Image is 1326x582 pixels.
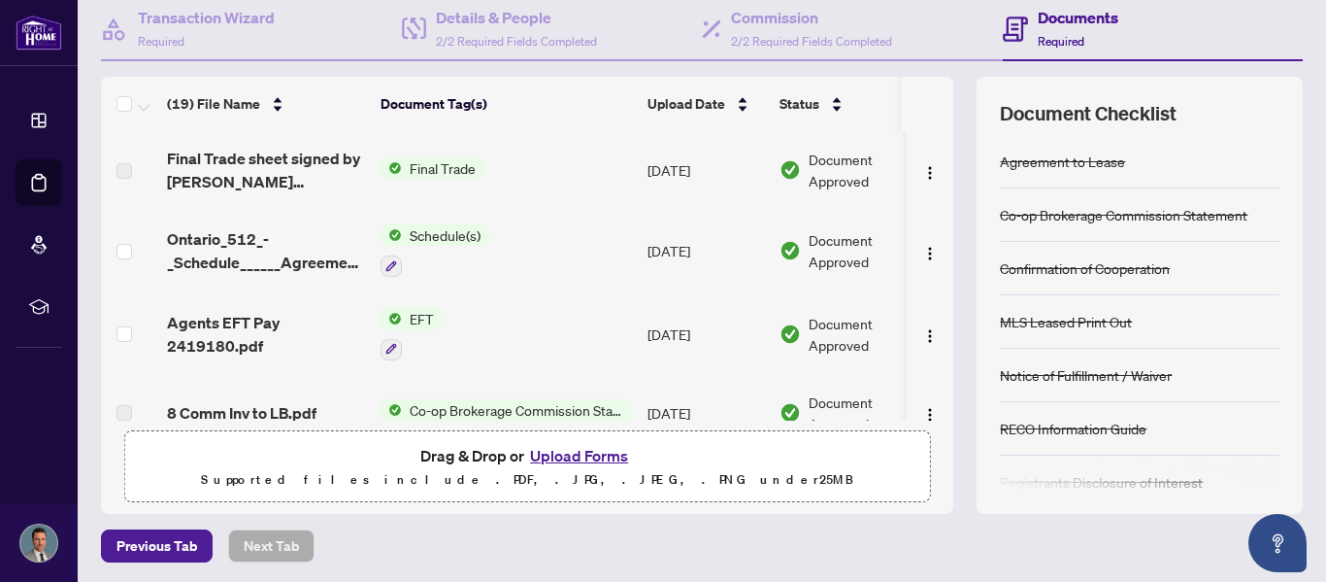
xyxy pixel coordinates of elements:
[228,530,315,563] button: Next Tab
[381,308,402,329] img: Status Icon
[731,6,892,29] h4: Commission
[640,77,772,131] th: Upload Date
[914,235,945,266] button: Logo
[1000,204,1247,225] div: Co-op Brokerage Commission Statement
[922,407,938,423] img: Logo
[402,224,488,246] span: Schedule(s)
[125,431,929,503] span: Drag & Drop orUpload FormsSupported files include .PDF, .JPG, .JPEG, .PNG under25MB
[436,6,597,29] h4: Details & People
[779,324,801,345] img: Document Status
[16,15,62,51] img: logo
[914,397,945,428] button: Logo
[402,399,632,421] span: Co-op Brokerage Commission Statement
[381,224,402,246] img: Status Icon
[159,77,373,131] th: (19) File Name
[167,227,365,274] span: Ontario_512_-_Schedule______Agreement_to_Lease__Commercial.pdf
[640,209,772,292] td: [DATE]
[640,292,772,376] td: [DATE]
[914,319,945,350] button: Logo
[914,154,945,186] button: Logo
[779,240,801,261] img: Document Status
[138,34,184,49] span: Required
[809,149,929,191] span: Document Approved
[402,308,442,329] span: EFT
[381,399,632,421] button: Status IconCo-op Brokerage Commission Statement
[922,165,938,181] img: Logo
[1000,311,1132,332] div: MLS Leased Print Out
[373,77,640,131] th: Document Tag(s)
[1000,151,1125,172] div: Agreement to Lease
[1038,34,1084,49] span: Required
[436,34,597,49] span: 2/2 Required Fields Completed
[1000,100,1177,127] span: Document Checklist
[420,443,634,468] span: Drag & Drop or
[640,376,772,450] td: [DATE]
[381,157,483,179] button: Status IconFinal Trade
[167,93,260,115] span: (19) File Name
[1000,257,1170,279] div: Confirmation of Cooperation
[138,6,275,29] h4: Transaction Wizard
[381,399,402,421] img: Status Icon
[779,159,801,181] img: Document Status
[167,311,365,358] span: Agents EFT Pay 2419180.pdf
[809,392,929,434] span: Document Approved
[922,328,938,344] img: Logo
[1000,418,1146,439] div: RECO Information Guide
[137,468,917,492] p: Supported files include .PDF, .JPG, .JPEG, .PNG under 25 MB
[640,131,772,209] td: [DATE]
[1000,364,1172,386] div: Notice of Fulfillment / Waiver
[381,157,402,179] img: Status Icon
[772,77,937,131] th: Status
[779,402,801,424] img: Document Status
[381,224,488,277] button: Status IconSchedule(s)
[20,525,57,562] img: Profile Icon
[1038,6,1118,29] h4: Documents
[779,93,819,115] span: Status
[647,93,725,115] span: Upload Date
[101,530,213,563] button: Previous Tab
[809,229,929,272] span: Document Approved
[402,157,483,179] span: Final Trade
[116,531,197,562] span: Previous Tab
[167,147,365,193] span: Final Trade sheet signed by [PERSON_NAME] 2419180.pdf
[167,401,316,425] span: 8 Comm Inv to LB.pdf
[731,34,892,49] span: 2/2 Required Fields Completed
[922,246,938,261] img: Logo
[524,443,634,468] button: Upload Forms
[1248,514,1307,572] button: Open asap
[381,308,442,360] button: Status IconEFT
[809,313,929,356] span: Document Approved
